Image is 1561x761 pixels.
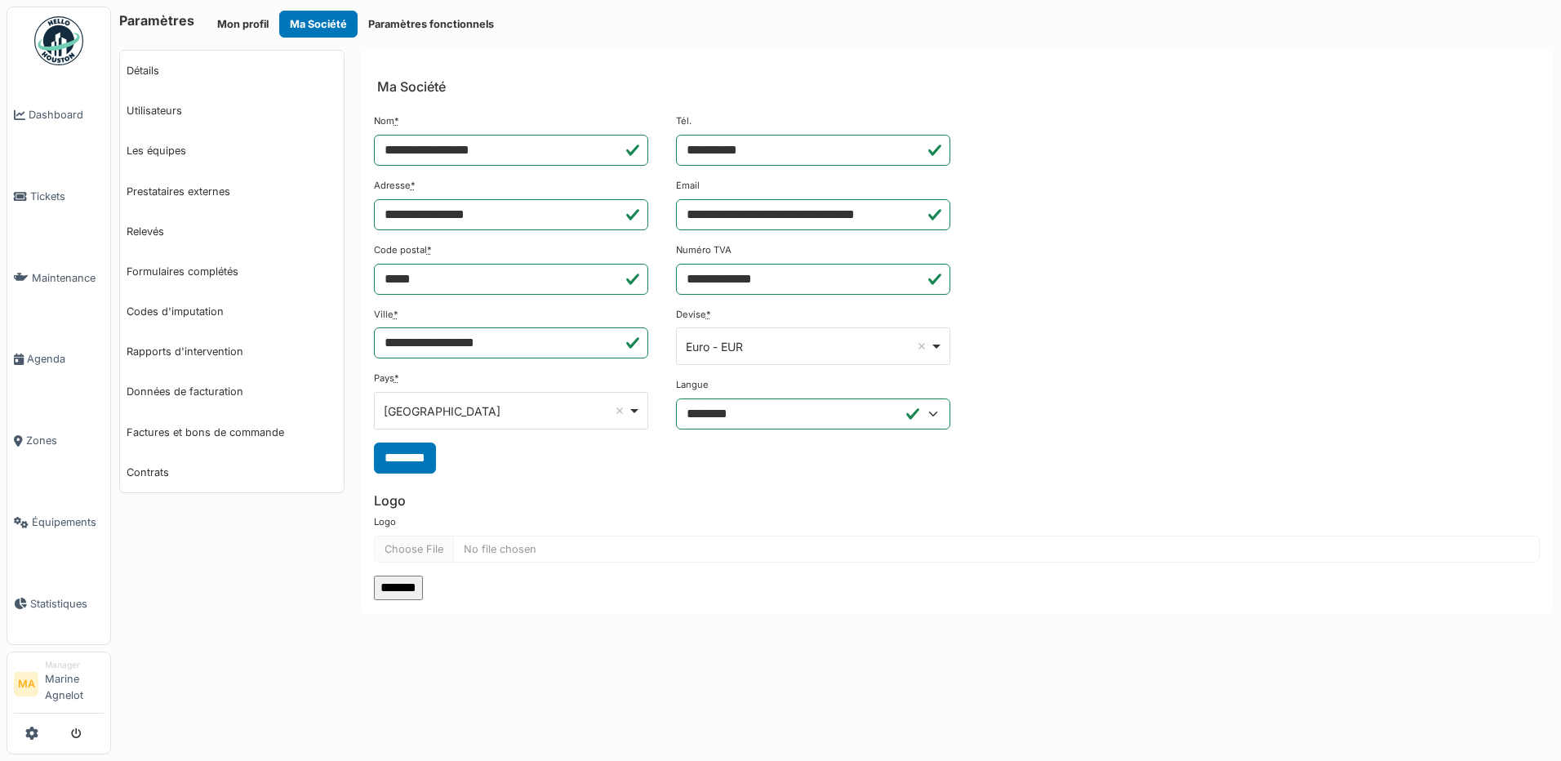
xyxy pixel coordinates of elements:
[45,659,104,710] li: Marine Agnelot
[120,131,344,171] a: Les équipes
[374,308,398,322] label: Ville
[612,403,628,419] button: Remove item: 'FR'
[686,338,930,355] div: Euro - EUR
[374,372,399,385] label: Pays
[30,596,104,612] span: Statistiques
[279,11,358,38] button: Ma Société
[384,403,628,420] div: [GEOGRAPHIC_DATA]
[26,433,104,448] span: Zones
[119,13,194,29] h6: Paramètres
[374,179,416,193] label: Adresse
[7,156,110,238] a: Tickets
[7,400,110,482] a: Zones
[394,372,399,384] abbr: Requis
[7,318,110,400] a: Agenda
[706,309,711,320] abbr: Requis
[374,243,432,257] label: Code postal
[374,493,1540,509] h6: Logo
[7,74,110,156] a: Dashboard
[45,659,104,671] div: Manager
[120,211,344,251] a: Relevés
[7,237,110,318] a: Maintenance
[120,332,344,372] a: Rapports d'intervention
[358,11,505,38] button: Paramètres fonctionnels
[7,482,110,563] a: Équipements
[14,672,38,696] li: MA
[120,51,344,91] a: Détails
[427,244,432,256] abbr: Requis
[32,514,104,530] span: Équipements
[394,115,399,127] abbr: Requis
[207,11,279,38] button: Mon profil
[14,659,104,714] a: MA ManagerMarine Agnelot
[676,243,732,257] label: Numéro TVA
[120,171,344,211] a: Prestataires externes
[120,251,344,291] a: Formulaires complétés
[120,412,344,452] a: Factures et bons de commande
[32,270,104,286] span: Maintenance
[374,515,396,529] label: Logo
[120,372,344,412] a: Données de facturation
[676,179,700,193] label: Email
[676,308,711,322] label: Devise
[120,291,344,332] a: Codes d'imputation
[374,114,399,128] label: Nom
[120,91,344,131] a: Utilisateurs
[30,189,104,204] span: Tickets
[394,309,398,320] abbr: Requis
[377,79,446,95] h6: Ma Société
[676,114,692,128] label: Tél.
[34,16,83,65] img: Badge_color-CXgf-gQk.svg
[914,338,930,354] button: Remove item: 'EUR'
[27,351,104,367] span: Agenda
[7,563,110,644] a: Statistiques
[29,107,104,122] span: Dashboard
[120,452,344,492] a: Contrats
[411,180,416,191] abbr: Requis
[676,378,709,392] label: Langue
